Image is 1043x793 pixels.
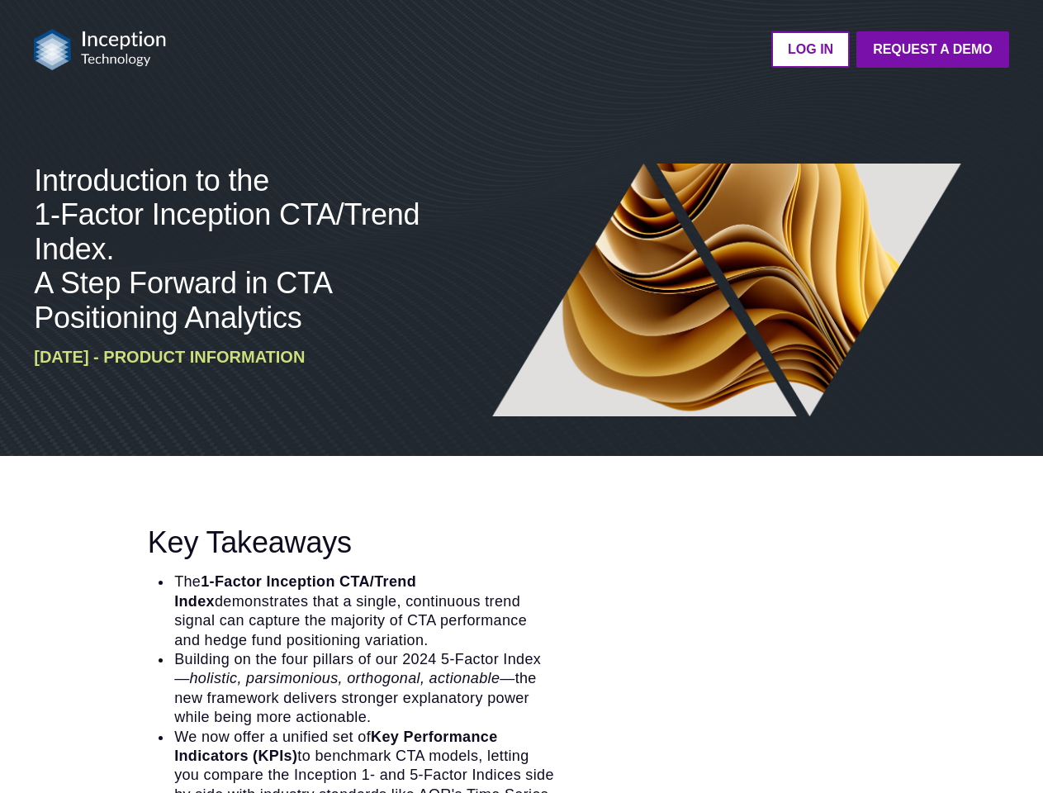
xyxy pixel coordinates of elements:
[788,42,833,56] strong: LOG IN
[34,164,420,335] span: Introduction to the 1-Factor Inception CTA/Trend Index. A Step Forward in CTA Positioning Analytics
[174,670,515,686] i: —holistic, parsimonious, orthogonal, actionable—
[173,572,554,650] li: The demonstrates that a single, continuous trend signal can capture the majority of CTA performan...
[174,573,416,609] strong: 1-Factor Inception CTA/Trend Index
[174,729,497,764] strong: Key Performance Indicators (KPIs)
[873,42,993,56] strong: Request a Demo
[34,348,433,367] h6: [DATE] - Product Information
[771,31,850,68] a: LOG IN
[148,525,555,559] h3: Key Takeaways
[173,650,554,728] li: Building on the four pillars of our 2024 5-Factor Index the new framework delivers stronger expla...
[856,31,1009,68] a: Request a Demo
